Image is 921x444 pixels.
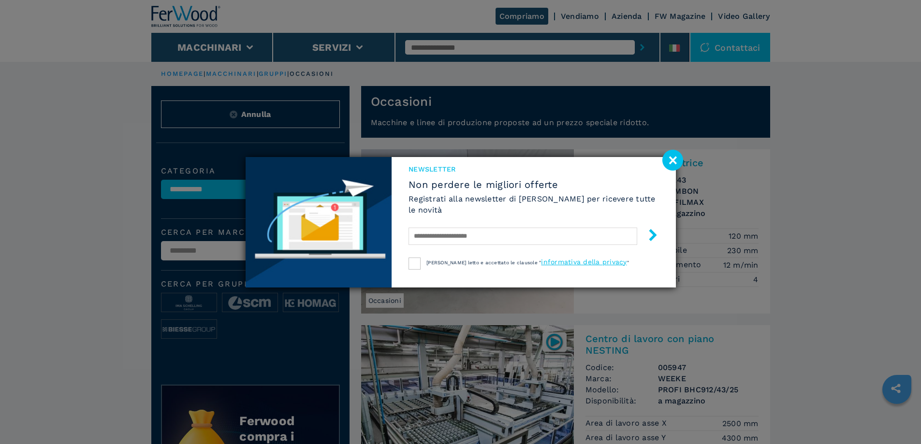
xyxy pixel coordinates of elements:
[409,179,658,190] span: Non perdere le migliori offerte
[409,164,658,174] span: NEWSLETTER
[426,260,541,265] span: [PERSON_NAME] letto e accettato le clausole "
[637,225,659,248] button: submit-button
[246,157,392,287] img: Newsletter image
[541,258,627,266] a: informativa della privacy
[409,193,658,215] h6: Registrati alla newsletter di [PERSON_NAME] per ricevere tutte le novità
[627,260,629,265] span: "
